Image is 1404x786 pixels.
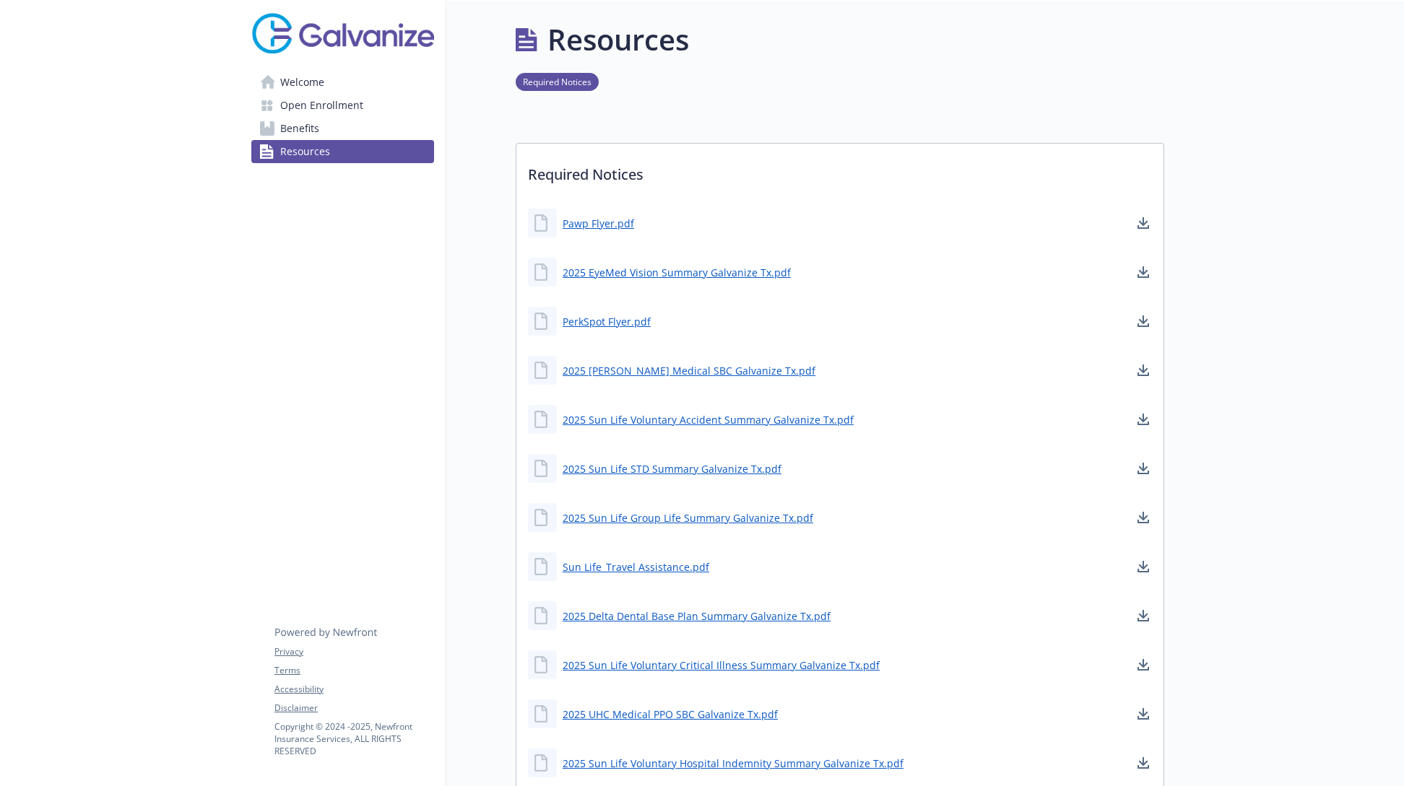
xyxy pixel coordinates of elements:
p: Required Notices [516,144,1163,197]
a: download document [1135,558,1152,575]
span: Open Enrollment [280,94,363,117]
a: download document [1135,656,1152,673]
a: download document [1135,509,1152,526]
a: 2025 [PERSON_NAME] Medical SBC Galvanize Tx.pdf [563,363,815,378]
a: Required Notices [516,74,599,88]
a: 2025 Sun Life Group Life Summary Galvanize Tx.pdf [563,510,813,525]
a: download document [1135,754,1152,772]
a: 2025 Sun Life Voluntary Accident Summary Galvanize Tx.pdf [563,412,854,427]
a: download document [1135,313,1152,330]
span: Resources [280,140,330,163]
a: PerkSpot Flyer.pdf [563,314,651,329]
span: Benefits [280,117,319,140]
a: Disclaimer [274,702,433,715]
a: Open Enrollment [251,94,434,117]
a: Terms [274,664,433,677]
a: download document [1135,411,1152,428]
a: download document [1135,607,1152,624]
a: 2025 EyeMed Vision Summary Galvanize Tx.pdf [563,265,791,280]
a: download document [1135,362,1152,379]
a: 2025 Sun Life STD Summary Galvanize Tx.pdf [563,461,781,476]
a: Privacy [274,645,433,658]
h1: Resources [547,18,689,61]
a: 2025 UHC Medical PPO SBC Galvanize Tx.pdf [563,707,778,722]
span: Welcome [280,71,324,94]
a: Accessibility [274,683,433,696]
a: Benefits [251,117,434,140]
p: Copyright © 2024 - 2025 , Newfront Insurance Services, ALL RIGHTS RESERVED [274,720,433,757]
a: Resources [251,140,434,163]
a: download document [1135,214,1152,232]
a: 2025 Sun Life Voluntary Critical Illness Summary Galvanize Tx.pdf [563,658,880,673]
a: download document [1135,705,1152,722]
a: download document [1135,263,1152,281]
a: Sun Life_Travel Assistance.pdf [563,559,709,575]
a: Welcome [251,71,434,94]
a: Pawp Flyer.pdf [563,216,634,231]
a: 2025 Delta Dental Base Plan Summary Galvanize Tx.pdf [563,608,831,624]
a: 2025 Sun Life Voluntary Hospital Indemnity Summary Galvanize Tx.pdf [563,756,903,771]
a: download document [1135,460,1152,477]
